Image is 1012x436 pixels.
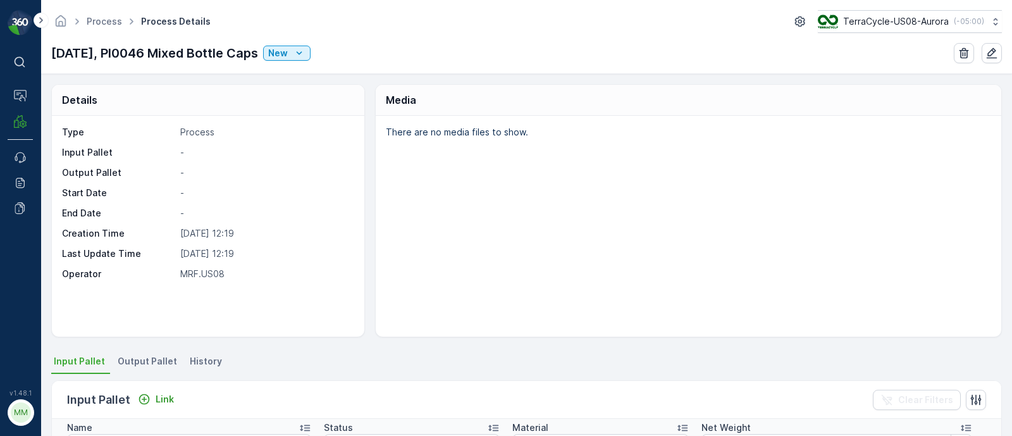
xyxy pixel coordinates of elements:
p: - [180,207,350,220]
p: Name [67,421,92,434]
p: [DATE] 12:19 [180,247,350,260]
p: End Date [62,207,175,220]
button: New [263,46,311,61]
a: Process [87,16,122,27]
span: Process Details [139,15,213,28]
p: Net Weight [701,421,751,434]
p: Material [512,421,548,434]
p: Input Pallet [67,391,130,409]
span: History [190,355,222,368]
p: - [180,146,350,159]
p: MRF.US08 [180,268,350,280]
button: TerraCycle-US08-Aurora(-05:00) [818,10,1002,33]
p: Input Pallet [62,146,175,159]
span: Output Pallet [118,355,177,368]
p: Media [386,92,416,108]
button: Clear Filters [873,390,961,410]
img: image_ci7OI47.png [818,15,838,28]
p: Last Update Time [62,247,175,260]
p: - [180,166,350,179]
p: Start Date [62,187,175,199]
p: TerraCycle-US08-Aurora [843,15,949,28]
p: Clear Filters [898,394,953,406]
p: Details [62,92,97,108]
p: Creation Time [62,227,175,240]
p: Status [324,421,353,434]
p: Output Pallet [62,166,175,179]
span: v 1.48.1 [8,389,33,397]
p: ( -05:00 ) [954,16,984,27]
p: Type [62,126,175,139]
div: MM [11,402,31,423]
p: There are no media files to show. [386,126,988,139]
p: Link [156,393,174,406]
span: Input Pallet [54,355,105,368]
p: [DATE] 12:19 [180,227,350,240]
p: Process [180,126,350,139]
p: - [180,187,350,199]
button: MM [8,399,33,426]
button: Link [133,392,179,407]
p: [DATE], PI0046 Mixed Bottle Caps [51,44,258,63]
img: logo [8,10,33,35]
p: Operator [62,268,175,280]
a: Homepage [54,19,68,30]
p: New [268,47,288,59]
